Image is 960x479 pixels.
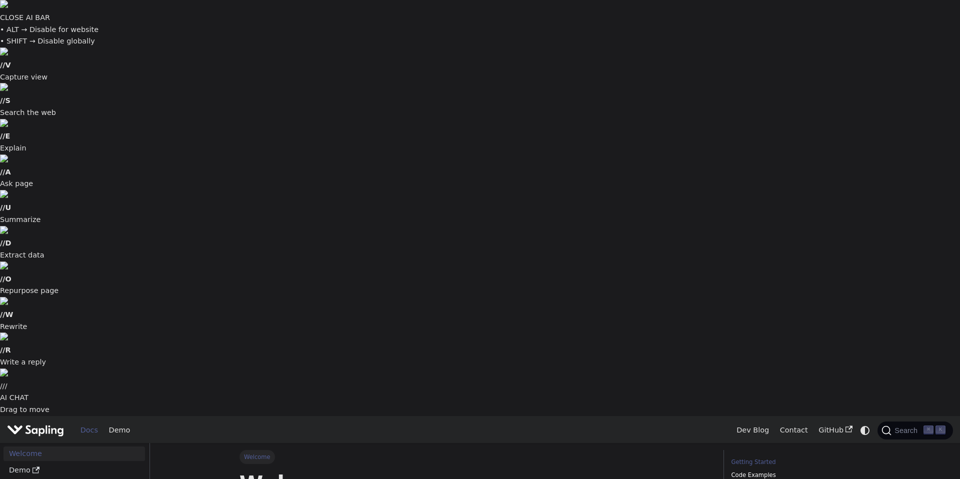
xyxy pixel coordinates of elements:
[731,422,774,438] a: Dev Blog
[774,422,813,438] a: Contact
[103,422,135,438] a: Demo
[813,422,857,438] a: GitHub
[731,457,867,467] a: Getting Started
[935,425,945,434] kbd: K
[75,422,103,438] a: Docs
[3,446,145,461] a: Welcome
[891,426,923,434] span: Search
[877,421,952,439] button: Search (Command+K)
[923,425,933,434] kbd: ⌘
[7,423,67,437] a: Sapling.ai
[239,450,275,464] span: Welcome
[239,450,709,464] nav: Breadcrumbs
[3,462,145,477] a: Demo
[858,423,872,437] button: Switch between dark and light mode (currently system mode)
[7,423,64,437] img: Sapling.ai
